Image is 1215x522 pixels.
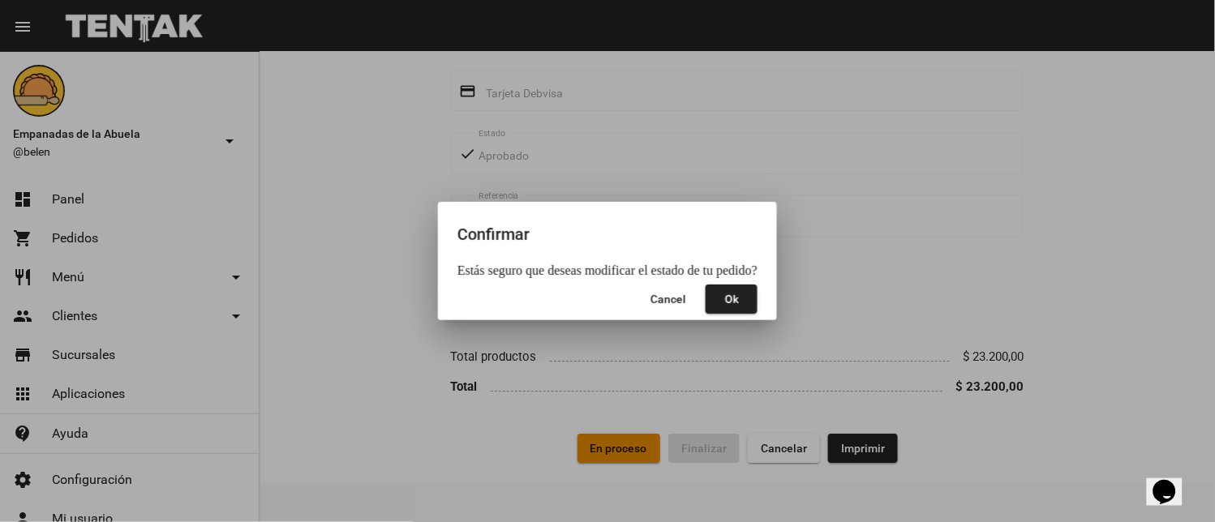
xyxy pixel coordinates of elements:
[638,285,699,314] button: Close dialog
[438,263,777,278] mat-dialog-content: Estás seguro que deseas modificar el estado de tu pedido?
[1147,457,1199,506] iframe: chat widget
[706,285,758,314] button: Close dialog
[725,293,739,306] span: Ok
[650,293,686,306] span: Cancel
[457,221,758,247] h2: Confirmar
